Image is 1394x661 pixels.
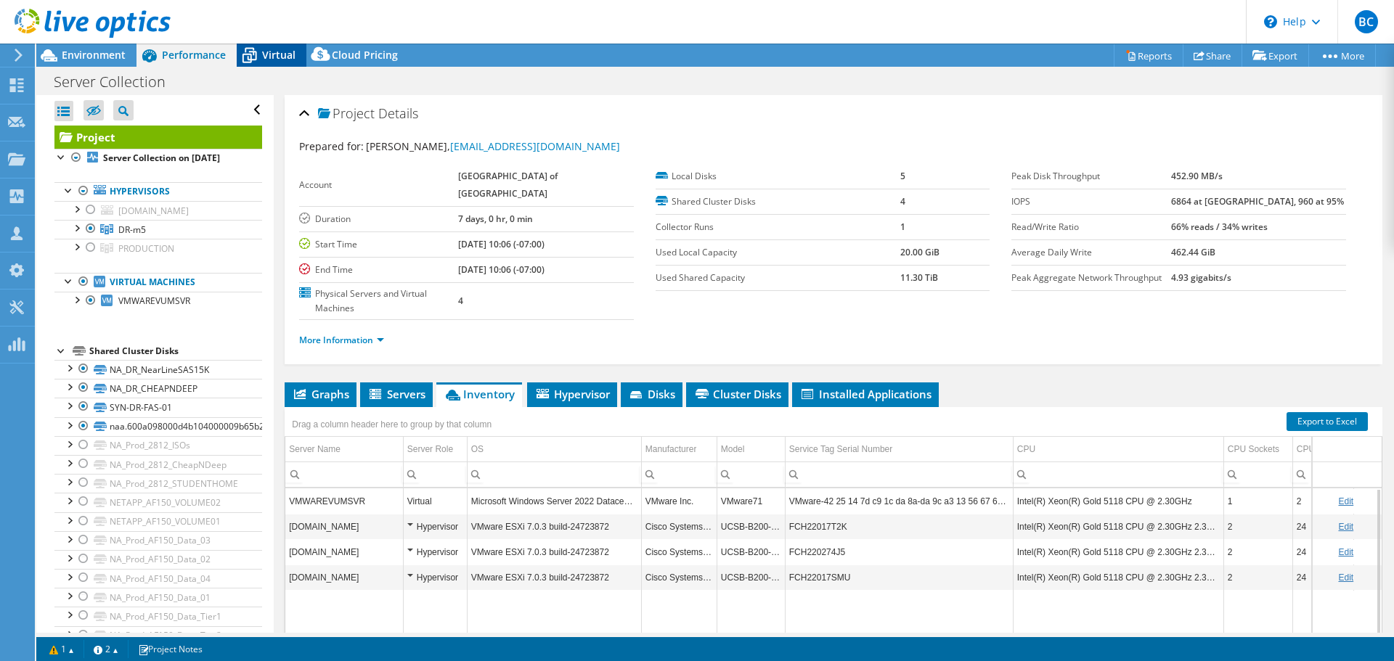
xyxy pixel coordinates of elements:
[289,440,341,458] div: Server Name
[1297,440,1341,458] div: CPU Cores
[285,461,403,487] td: Column Server Name, Filter cell
[407,569,463,586] div: Hypervisor
[118,242,174,255] span: PRODUCTION
[299,212,458,226] label: Duration
[785,488,1013,514] td: Column Service Tag Serial Number, Value VMware-42 25 14 7d c9 1c da 8a-da 9c a3 13 56 67 66 9c
[299,178,458,192] label: Account
[721,440,745,458] div: Model
[299,139,364,153] label: Prepared for:
[785,461,1013,487] td: Column Service Tag Serial Number, Filter cell
[54,436,262,455] a: NA_Prod_2812_ISOs
[1171,170,1223,182] b: 452.90 MB/s
[1013,461,1223,487] td: Column CPU, Filter cell
[467,437,641,462] td: OS Column
[785,437,1013,462] td: Service Tag Serial Number Column
[467,564,641,590] td: Column OS, Value VMware ESXi 7.0.3 build-24723872
[1223,514,1292,539] td: Column CPU Sockets, Value 2
[83,640,129,658] a: 2
[717,539,785,564] td: Column Model, Value UCSB-B200-M5
[1011,194,1171,209] label: IOPS
[407,440,453,458] div: Server Role
[900,246,939,258] b: 20.00 GiB
[54,531,262,550] a: NA_Prod_AF150_Data_03
[1013,488,1223,514] td: Column CPU, Value Intel(R) Xeon(R) Gold 5118 CPU @ 2.30GHz
[285,437,403,462] td: Server Name Column
[450,139,620,153] a: [EMAIL_ADDRESS][DOMAIN_NAME]
[318,107,375,121] span: Project
[641,488,717,514] td: Column Manufacturer, Value VMware Inc.
[717,437,785,462] td: Model Column
[54,201,262,220] a: [DOMAIN_NAME]
[1355,10,1378,33] span: BC
[39,640,84,658] a: 1
[162,48,226,62] span: Performance
[1287,412,1368,431] a: Export to Excel
[47,74,188,90] h1: Server Collection
[467,488,641,514] td: Column OS, Value Microsoft Windows Server 2022 Datacenter
[1292,539,1353,564] td: Column CPU Cores, Value 24
[1338,496,1353,506] a: Edit
[1338,547,1353,557] a: Edit
[1223,539,1292,564] td: Column CPU Sockets, Value 2
[262,48,295,62] span: Virtual
[1308,44,1376,67] a: More
[128,640,213,658] a: Project Notes
[285,564,403,590] td: Column Server Name, Value pike-dr-esx-01.pike.k12.in.us
[54,292,262,311] a: VMWAREVUMSVR
[656,194,900,209] label: Shared Cluster Disks
[299,287,458,316] label: Physical Servers and Virtual Machines
[54,512,262,531] a: NETAPP_AF150_VOLUME01
[458,170,558,200] b: [GEOGRAPHIC_DATA] of [GEOGRAPHIC_DATA]
[54,360,262,379] a: NA_DR_NearLineSAS15K
[467,461,641,487] td: Column OS, Filter cell
[103,152,220,164] b: Server Collection on [DATE]
[785,514,1013,539] td: Column Service Tag Serial Number, Value FCH22017T2K
[656,220,900,234] label: Collector Runs
[403,488,467,514] td: Column Server Role, Value Virtual
[54,182,262,201] a: Hypervisors
[1242,44,1309,67] a: Export
[403,564,467,590] td: Column Server Role, Value Hypervisor
[367,387,425,401] span: Servers
[785,564,1013,590] td: Column Service Tag Serial Number, Value FCH22017SMU
[641,564,717,590] td: Column Manufacturer, Value Cisco Systems Inc
[1171,271,1231,284] b: 4.93 gigabits/s
[471,440,484,458] div: OS
[900,271,938,284] b: 11.30 TiB
[89,342,262,360] div: Shared Cluster Disks
[54,220,262,239] a: DR-m5
[900,195,905,208] b: 4
[403,539,467,564] td: Column Server Role, Value Hypervisor
[54,626,262,645] a: NA_Prod_AF150_Data_Tier2
[717,514,785,539] td: Column Model, Value UCSB-B200-M5
[656,271,900,285] label: Used Shared Capacity
[1171,195,1344,208] b: 6864 at [GEOGRAPHIC_DATA], 960 at 95%
[785,539,1013,564] td: Column Service Tag Serial Number, Value FCH220274J5
[299,237,458,252] label: Start Time
[54,474,262,493] a: NA_Prod_2812_STUDENTHOME
[403,514,467,539] td: Column Server Role, Value Hypervisor
[1011,271,1171,285] label: Peak Aggregate Network Throughput
[1171,221,1268,233] b: 66% reads / 34% writes
[1013,514,1223,539] td: Column CPU, Value Intel(R) Xeon(R) Gold 5118 CPU @ 2.30GHz 2.30 GHz
[534,387,610,401] span: Hypervisor
[1223,437,1292,462] td: CPU Sockets Column
[1223,564,1292,590] td: Column CPU Sockets, Value 2
[1292,564,1353,590] td: Column CPU Cores, Value 24
[118,205,189,217] span: [DOMAIN_NAME]
[54,239,262,258] a: PRODUCTION
[641,514,717,539] td: Column Manufacturer, Value Cisco Systems Inc
[1338,572,1353,583] a: Edit
[299,263,458,277] label: End Time
[54,455,262,474] a: NA_Prod_2812_CheapNDeep
[641,461,717,487] td: Column Manufacturer, Filter cell
[628,387,675,401] span: Disks
[54,588,262,607] a: NA_Prod_AF150_Data_01
[799,387,932,401] span: Installed Applications
[285,488,403,514] td: Column Server Name, Value VMWAREVUMSVR
[656,245,900,260] label: Used Local Capacity
[299,334,384,346] a: More Information
[1292,437,1353,462] td: CPU Cores Column
[900,170,905,182] b: 5
[1338,522,1353,532] a: Edit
